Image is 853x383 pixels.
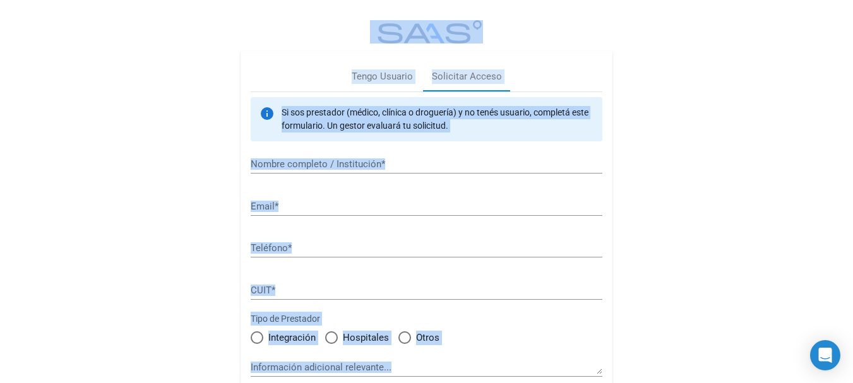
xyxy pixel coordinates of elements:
div: Solicitar Acceso [432,69,502,84]
span: Otros [411,331,439,345]
mat-icon: info [259,106,277,121]
div: Tengo Usuario [352,69,413,84]
span: Integración [263,331,316,345]
label: Tipo de Prestador [251,312,602,326]
span: Hospitales [338,331,389,345]
div: Open Intercom Messenger [810,340,840,370]
p: Si sos prestador (médico, clínica o droguería) y no tenés usuario, completá este formulario. Un g... [282,106,594,133]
